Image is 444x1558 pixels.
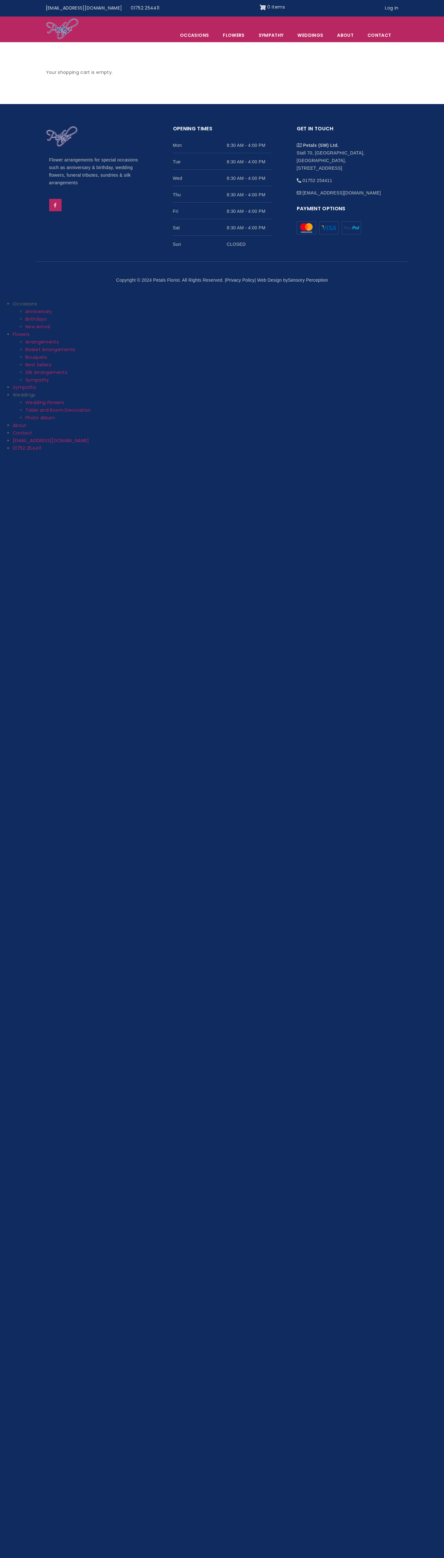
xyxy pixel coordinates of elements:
[227,224,271,232] span: 8:30 AM - 4:00 PM
[25,415,55,421] a: Photo Album
[46,18,79,40] img: Home
[173,170,271,186] li: Wed
[297,125,395,137] h2: Get in touch
[13,384,36,390] a: Sympathy
[260,2,285,12] a: Shopping cart 0 items
[173,236,271,252] li: Sun
[216,29,251,42] a: Flowers
[252,29,290,42] a: Sympathy
[291,29,330,42] span: Weddings
[25,362,51,368] a: Best Sellers
[297,221,316,234] img: Mastercard
[330,29,360,42] a: About
[173,125,271,137] h2: Opening Times
[297,205,395,217] h2: Payment Options
[297,137,395,172] li: Stall 70, [GEOGRAPHIC_DATA], [GEOGRAPHIC_DATA], [STREET_ADDRESS]
[25,308,52,315] a: Anniversary
[227,191,271,199] span: 8:30 AM - 4:00 PM
[25,399,64,406] a: Wedding Flowers
[13,430,32,436] a: Contact
[361,29,398,42] a: Contact
[25,339,59,345] a: Arrangements
[25,354,47,360] a: Bouquets
[173,29,215,42] span: Occasions
[297,172,395,184] li: 01752 254411
[227,141,271,149] span: 8:30 AM - 4:00 PM
[13,331,30,337] a: Flowers
[227,240,271,248] span: CLOSED
[173,153,271,170] li: Tue
[267,4,285,10] span: 0 items
[227,158,271,166] span: 8:30 AM - 4:00 PM
[41,2,127,14] a: [EMAIL_ADDRESS][DOMAIN_NAME]
[173,219,271,236] li: Sat
[25,346,76,353] a: Basket Arrangements
[13,392,36,398] span: Weddings
[25,369,67,376] a: Silk Arrangements
[13,437,89,444] a: [EMAIL_ADDRESS][DOMAIN_NAME]
[126,2,164,14] a: 01752 254411
[13,445,41,451] a: 01752 254411
[342,221,361,234] img: Mastercard
[25,377,49,383] a: Sympathy
[226,278,255,283] a: Privacy Policy
[46,277,398,284] p: Copyright © 2024 Petals Florist. All Rights Reserved. | | Web Design by
[297,184,395,197] li: [EMAIL_ADDRESS][DOMAIN_NAME]
[173,203,271,219] li: Fri
[288,278,328,283] a: Sensory Perception
[46,126,78,147] img: Home
[41,56,403,90] div: Your shopping cart is empty.
[25,316,47,322] a: Birthdays
[173,137,271,153] li: Mon
[227,174,271,182] span: 8:30 AM - 4:00 PM
[13,422,27,429] a: About
[381,2,403,14] a: Log in
[25,407,91,413] a: Table and Room Decoration
[303,143,339,148] strong: Petals (SW) Ltd.
[25,324,50,330] a: New Arrival
[49,156,148,187] p: Flower arrangements for special occasions such as anniversary & birthday, wedding flowers, funera...
[260,2,266,12] img: Shopping cart
[13,301,37,307] span: Occasions
[173,186,271,203] li: Thu
[319,221,339,234] img: Mastercard
[227,207,271,215] span: 8:30 AM - 4:00 PM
